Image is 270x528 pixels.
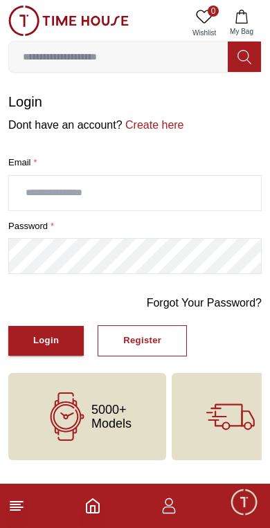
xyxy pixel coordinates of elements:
label: Email [8,156,262,170]
button: My Bag [222,6,262,41]
div: Chat Widget [229,487,260,518]
a: 0Wishlist [187,6,222,41]
div: Zoe [24,395,246,426]
p: Dont have an account? [8,117,262,134]
button: Register [98,325,187,356]
div: Chat with us now [14,383,256,438]
div: [PERSON_NAME] [61,395,186,413]
a: Create here [123,119,184,131]
img: Profile picture of Zoe [25,398,50,423]
img: ... [8,6,129,36]
button: Login [8,326,84,356]
img: Company logo [15,15,42,42]
div: Conversation [134,480,269,526]
span: Home [52,510,80,521]
div: Register [123,333,161,349]
div: Home [1,480,131,526]
em: Minimize [228,14,256,42]
div: Find your dream watch—experts ready to assist! [14,336,256,365]
span: 0 [208,6,219,17]
label: password [8,219,262,233]
div: Timehousecompany [14,277,256,329]
span: Last week [208,395,246,408]
div: Login [33,333,59,349]
span: Conversation [169,510,233,521]
span: Wishlist [187,28,222,38]
span: My Bag [224,26,259,37]
a: Forgot Your Password? [147,295,262,311]
span: 5000+ Models [91,403,132,430]
h1: Login [8,92,262,111]
span: Hello! I'm your Time House Watches Support Assistant. How can I assist you [DATE]? [61,413,208,424]
a: Home [84,498,101,514]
